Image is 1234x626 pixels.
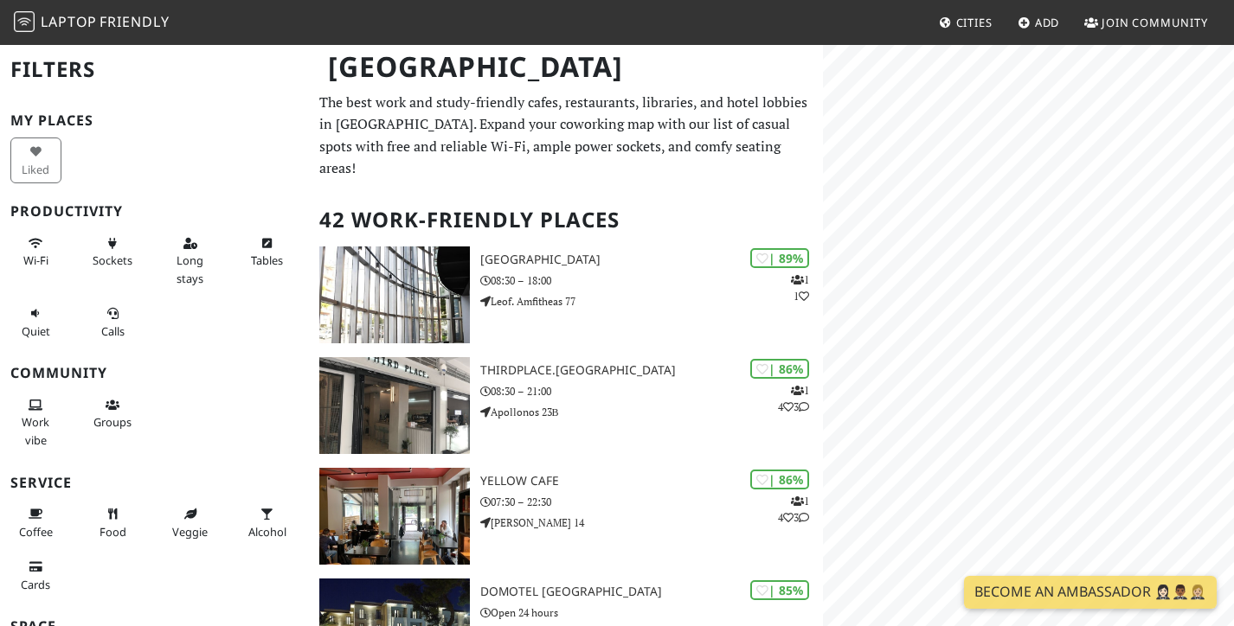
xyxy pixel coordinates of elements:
[480,383,823,399] p: 08:30 – 21:00
[14,8,170,38] a: LaptopFriendly LaptopFriendly
[1035,15,1060,30] span: Add
[22,323,50,339] span: Quiet
[10,112,299,129] h3: My Places
[1102,15,1208,30] span: Join Community
[251,252,283,268] span: Work-friendly tables
[319,357,470,454] img: Thirdplace.Athens
[87,500,138,546] button: Food
[10,500,61,546] button: Coffee
[480,514,823,531] p: [PERSON_NAME] 14
[1011,7,1067,38] a: Add
[309,468,823,565] a: Yellow Cafe | 86% 143 Yellow Cafe 07:30 – 22:30 [PERSON_NAME] 14
[480,604,823,621] p: Open 24 hours
[1077,7,1215,38] a: Join Community
[93,414,132,430] span: Group tables
[778,493,809,526] p: 1 4 3
[964,576,1217,609] a: Become an Ambassador 🤵🏻‍♀️🤵🏾‍♂️🤵🏼‍♀️
[309,246,823,343] a: Red Center | 89% 11 [GEOGRAPHIC_DATA] 08:30 – 18:00 Leof. Amfitheas 77
[480,272,823,289] p: 08:30 – 18:00
[10,299,61,345] button: Quiet
[10,553,61,598] button: Cards
[750,580,809,600] div: | 85%
[248,524,286,540] span: Alcohol
[41,12,97,31] span: Laptop
[14,11,35,32] img: LaptopFriendly
[480,293,823,310] p: Leof. Amfitheas 77
[932,7,999,38] a: Cities
[87,391,138,437] button: Groups
[21,577,50,592] span: Credit cards
[10,475,299,491] h3: Service
[791,271,809,304] p: 1 1
[10,391,61,454] button: Work vibe
[319,468,470,565] img: Yellow Cafe
[319,194,813,246] h2: 42 Work-Friendly Places
[750,359,809,379] div: | 86%
[10,203,299,220] h3: Productivity
[177,252,203,285] span: Long stays
[241,229,292,275] button: Tables
[100,12,169,31] span: Friendly
[22,414,49,447] span: People working
[750,469,809,489] div: | 86%
[19,524,53,540] span: Coffee
[956,15,993,30] span: Cities
[750,248,809,268] div: | 89%
[480,252,823,267] h3: [GEOGRAPHIC_DATA]
[241,500,292,546] button: Alcohol
[164,500,215,546] button: Veggie
[87,299,138,345] button: Calls
[319,246,470,343] img: Red Center
[101,323,125,339] span: Video/audio calls
[93,252,132,268] span: Power sockets
[172,524,208,540] span: Veggie
[480,404,823,420] p: Apollonos 23Β
[100,524,126,540] span: Food
[10,43,299,96] h2: Filters
[23,252,48,268] span: Stable Wi-Fi
[480,363,823,378] h3: Thirdplace.[GEOGRAPHIC_DATA]
[314,43,819,91] h1: [GEOGRAPHIC_DATA]
[87,229,138,275] button: Sockets
[319,92,813,180] p: The best work and study-friendly cafes, restaurants, libraries, and hotel lobbies in [GEOGRAPHIC_...
[480,494,823,510] p: 07:30 – 22:30
[778,382,809,415] p: 1 4 3
[10,229,61,275] button: Wi-Fi
[309,357,823,454] a: Thirdplace.Athens | 86% 143 Thirdplace.[GEOGRAPHIC_DATA] 08:30 – 21:00 Apollonos 23Β
[480,474,823,489] h3: Yellow Cafe
[480,584,823,599] h3: Domotel [GEOGRAPHIC_DATA]
[10,365,299,381] h3: Community
[164,229,215,292] button: Long stays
